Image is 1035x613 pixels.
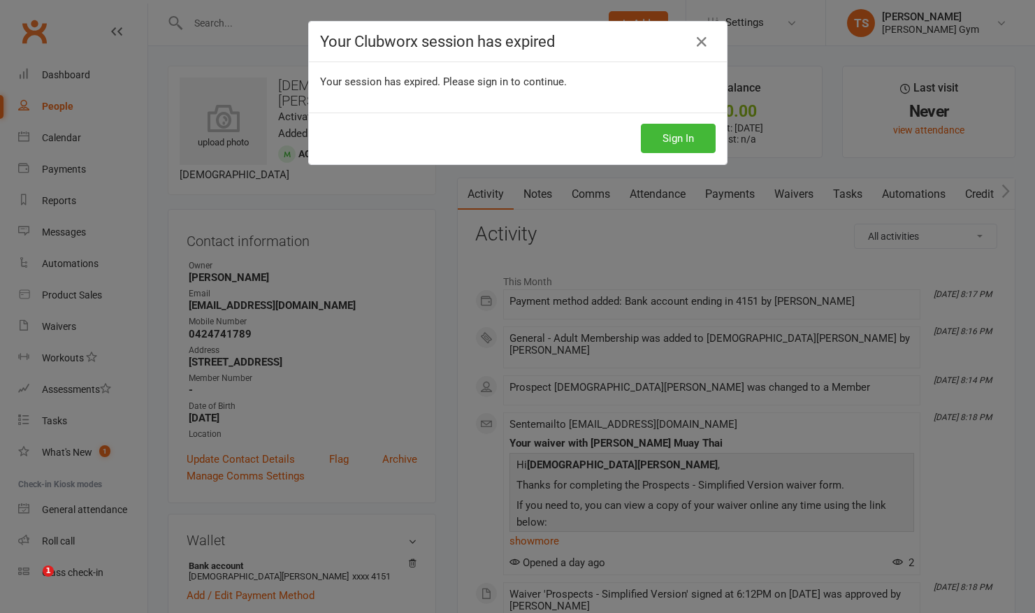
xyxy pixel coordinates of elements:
a: Close [690,31,713,53]
h4: Your Clubworx session has expired [320,33,716,50]
button: Sign In [641,124,716,153]
span: 1 [43,565,54,577]
iframe: Intercom live chat [14,565,48,599]
span: Your session has expired. Please sign in to continue. [320,75,567,88]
